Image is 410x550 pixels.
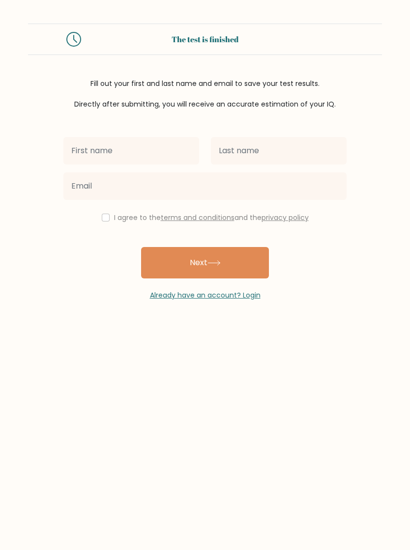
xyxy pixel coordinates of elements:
div: The test is finished [93,33,317,45]
input: Email [63,172,347,200]
a: privacy policy [262,213,309,222]
label: I agree to the and the [114,213,309,222]
a: terms and conditions [161,213,234,222]
button: Next [141,247,269,278]
input: Last name [211,137,347,165]
a: Already have an account? Login [150,290,261,300]
input: First name [63,137,199,165]
div: Fill out your first and last name and email to save your test results. Directly after submitting,... [28,79,382,110]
